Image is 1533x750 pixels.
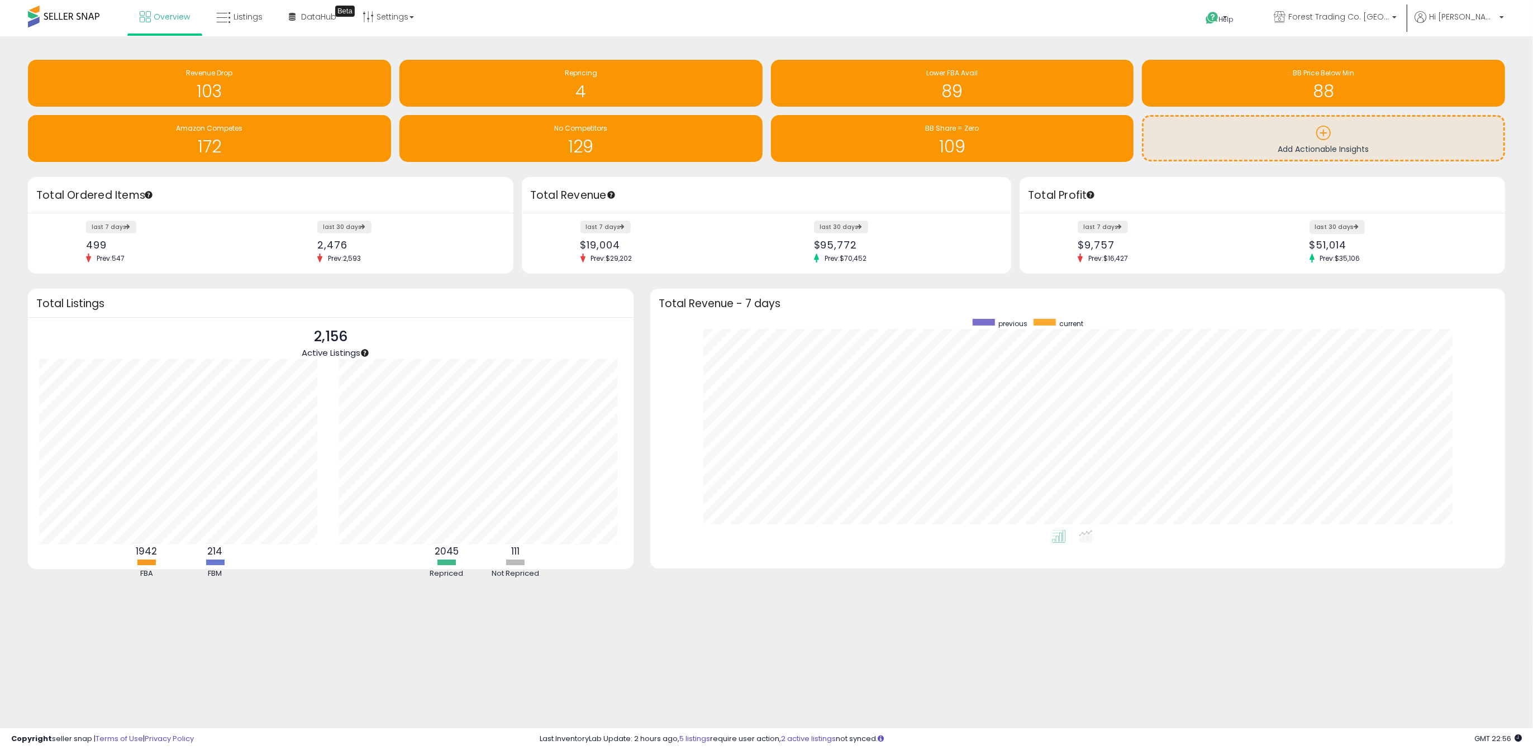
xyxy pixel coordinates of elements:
a: Revenue Drop 103 [28,60,391,107]
div: Not Repriced [482,569,549,579]
a: Help [1197,3,1256,36]
span: Repricing [565,68,597,78]
div: $51,014 [1310,239,1486,251]
label: last 30 days [317,221,372,233]
span: BB Share = Zero [925,123,979,133]
h1: 4 [405,82,757,101]
h3: Total Revenue - 7 days [659,299,1497,308]
span: DataHub [301,11,336,22]
a: BB Price Below Min 88 [1142,60,1505,107]
label: last 7 days [580,221,631,233]
span: Forest Trading Co. [GEOGRAPHIC_DATA] [1288,11,1389,22]
div: Tooltip anchor [360,348,370,358]
a: Amazon Competes 172 [28,115,391,162]
span: Revenue Drop [186,68,232,78]
span: previous [999,319,1028,328]
span: Overview [154,11,190,22]
span: Lower FBA Avail [926,68,978,78]
h1: 109 [777,137,1129,156]
div: 2,476 [317,239,493,251]
span: Listings [234,11,263,22]
span: Active Listings [302,347,360,359]
h3: Total Listings [36,299,625,308]
span: No Competitors [554,123,607,133]
span: BB Price Below Min [1293,68,1354,78]
div: FBM [182,569,249,579]
div: Tooltip anchor [1086,190,1096,200]
label: last 7 days [86,221,136,233]
b: 2045 [435,544,459,558]
span: Help [1219,15,1234,24]
h1: 89 [777,82,1129,101]
b: 111 [511,544,520,558]
span: Hi [PERSON_NAME] [1429,11,1496,22]
label: last 7 days [1078,221,1128,233]
span: Add Actionable Insights [1278,144,1369,155]
span: Amazon Competes [176,123,242,133]
h3: Total Ordered Items [36,188,505,203]
b: 214 [208,544,223,558]
a: Hi [PERSON_NAME] [1415,11,1504,36]
div: Repriced [413,569,480,579]
i: Get Help [1205,11,1219,25]
a: Lower FBA Avail 89 [771,60,1134,107]
span: Prev: 2,593 [322,254,366,263]
h3: Total Revenue [530,188,1003,203]
a: No Competitors 129 [399,115,763,162]
div: Tooltip anchor [606,190,616,200]
span: Prev: $35,106 [1315,254,1366,263]
h3: Total Profit [1028,188,1497,203]
span: Prev: $29,202 [585,254,638,263]
div: FBA [113,569,180,579]
b: 1942 [136,544,157,558]
span: Prev: 547 [91,254,130,263]
div: $19,004 [580,239,758,251]
div: $95,772 [814,239,992,251]
a: BB Share = Zero 109 [771,115,1134,162]
label: last 30 days [1310,220,1365,234]
a: Repricing 4 [399,60,763,107]
span: current [1060,319,1084,328]
div: Tooltip anchor [335,6,355,17]
label: last 30 days [814,221,868,233]
div: $9,757 [1078,239,1254,251]
div: Tooltip anchor [144,190,154,200]
span: Prev: $16,427 [1083,254,1134,263]
h1: 88 [1148,82,1499,101]
h1: 129 [405,137,757,156]
a: Add Actionable Insights [1144,117,1503,160]
h1: 172 [34,137,385,156]
p: 2,156 [302,326,360,347]
div: 499 [86,239,262,251]
h1: 103 [34,82,385,101]
span: Prev: $70,452 [819,254,872,263]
